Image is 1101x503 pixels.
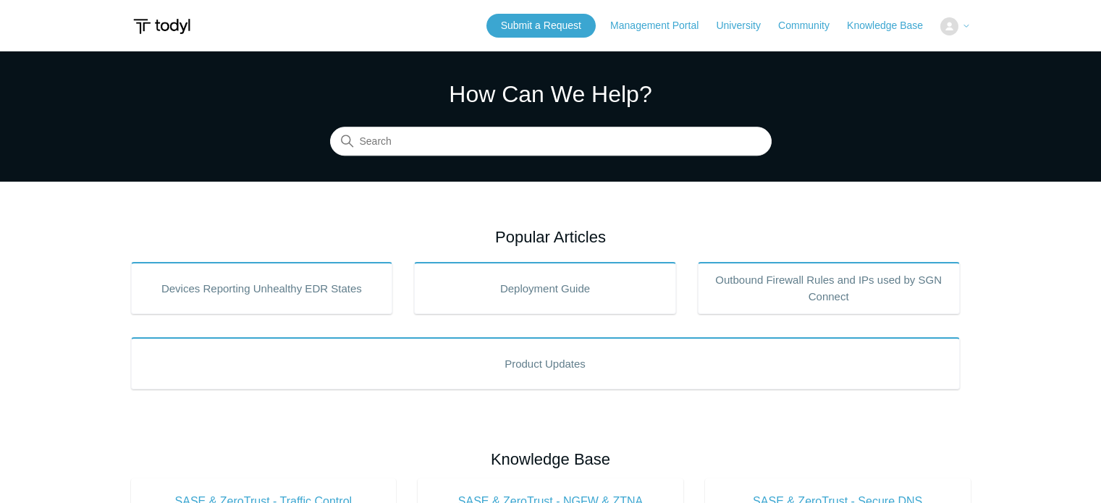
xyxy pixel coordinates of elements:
img: Todyl Support Center Help Center home page [131,13,193,40]
a: University [716,18,775,33]
h2: Knowledge Base [131,447,971,471]
input: Search [330,127,772,156]
h2: Popular Articles [131,225,971,249]
a: Outbound Firewall Rules and IPs used by SGN Connect [698,262,960,314]
h1: How Can We Help? [330,77,772,111]
a: Management Portal [610,18,713,33]
a: Community [778,18,844,33]
a: Knowledge Base [847,18,937,33]
a: Product Updates [131,337,960,389]
a: Deployment Guide [414,262,676,314]
a: Submit a Request [486,14,596,38]
a: Devices Reporting Unhealthy EDR States [131,262,393,314]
